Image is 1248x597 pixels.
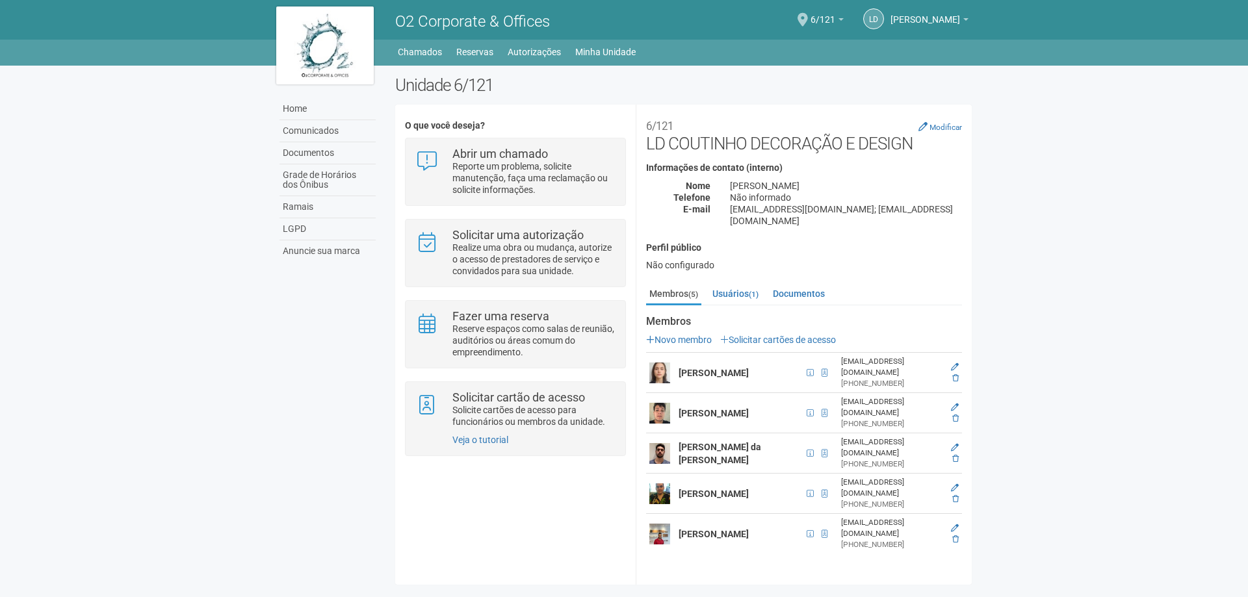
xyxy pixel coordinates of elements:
div: [PHONE_NUMBER] [841,539,939,550]
img: user.png [649,362,670,383]
p: Reserve espaços como salas de reunião, auditórios ou áreas comum do empreendimento. [452,323,616,358]
strong: [PERSON_NAME] [679,408,749,418]
strong: Telefone [673,192,710,203]
a: LGPD [279,218,376,240]
span: LEILA DIONIZIO COUTINHO [890,2,960,25]
img: user.png [649,443,670,464]
a: Documentos [279,142,376,164]
a: Modificar [918,121,962,132]
div: [EMAIL_ADDRESS][DOMAIN_NAME] [841,356,939,378]
img: user.png [649,403,670,424]
a: Solicitar cartão de acesso Solicite cartões de acesso para funcionários ou membros da unidade. [415,392,615,427]
a: Solicitar uma autorização Realize uma obra ou mudança, autorize o acesso de prestadores de serviç... [415,229,615,277]
strong: [PERSON_NAME] [679,489,749,499]
a: Excluir membro [952,535,959,544]
a: Editar membro [951,483,959,492]
a: Solicitar cartões de acesso [720,335,836,345]
div: [PERSON_NAME] [720,180,972,192]
strong: Membros [646,316,962,327]
p: Realize uma obra ou mudança, autorize o acesso de prestadores de serviço e convidados para sua un... [452,242,616,277]
strong: [PERSON_NAME] [679,368,749,378]
a: Documentos [770,284,828,303]
div: Não configurado [646,259,962,271]
a: Ramais [279,196,376,218]
div: [EMAIL_ADDRESS][DOMAIN_NAME] [841,517,939,539]
a: Editar membro [951,443,959,452]
a: Excluir membro [952,494,959,503]
a: Chamados [398,43,442,61]
a: Editar membro [951,524,959,533]
strong: [PERSON_NAME] da [PERSON_NAME] [679,442,761,465]
h4: O que você deseja? [405,121,625,131]
a: Editar membro [951,403,959,412]
div: [EMAIL_ADDRESS][DOMAIN_NAME]; [EMAIL_ADDRESS][DOMAIN_NAME] [720,203,972,227]
a: Abrir um chamado Reporte um problema, solicite manutenção, faça uma reclamação ou solicite inform... [415,148,615,196]
p: Reporte um problema, solicite manutenção, faça uma reclamação ou solicite informações. [452,160,616,196]
strong: Solicitar cartão de acesso [452,390,585,404]
a: Veja o tutorial [452,435,508,445]
div: [EMAIL_ADDRESS][DOMAIN_NAME] [841,437,939,459]
div: [EMAIL_ADDRESS][DOMAIN_NAME] [841,477,939,499]
h2: LD COUTINHO DECORAÇÃO E DESIGN [646,114,962,153]
small: 6/121 [646,120,673,133]
div: [PHONE_NUMBER] [841,499,939,510]
h4: Informações de contato (interno) [646,163,962,173]
a: [PERSON_NAME] [890,16,968,27]
a: Anuncie sua marca [279,240,376,262]
div: [PHONE_NUMBER] [841,459,939,470]
a: Excluir membro [952,374,959,383]
div: [EMAIL_ADDRESS][DOMAIN_NAME] [841,396,939,418]
img: logo.jpg [276,6,374,84]
strong: Abrir um chamado [452,147,548,160]
strong: Nome [686,181,710,191]
img: user.png [649,483,670,504]
a: Excluir membro [952,454,959,463]
a: Comunicados [279,120,376,142]
a: Editar membro [951,362,959,372]
small: Modificar [929,123,962,132]
a: 6/121 [811,16,844,27]
small: (5) [688,290,698,299]
div: [PHONE_NUMBER] [841,418,939,429]
a: Fazer uma reserva Reserve espaços como salas de reunião, auditórios ou áreas comum do empreendime... [415,311,615,358]
strong: Solicitar uma autorização [452,228,584,242]
a: Minha Unidade [575,43,636,61]
div: [PHONE_NUMBER] [841,378,939,389]
img: user.png [649,524,670,544]
h4: Perfil público [646,243,962,253]
a: Membros(5) [646,284,701,305]
a: Grade de Horários dos Ônibus [279,164,376,196]
small: (1) [749,290,759,299]
a: Usuários(1) [709,284,762,303]
p: Solicite cartões de acesso para funcionários ou membros da unidade. [452,404,616,427]
strong: [PERSON_NAME] [679,529,749,539]
strong: E-mail [683,204,710,214]
div: Não informado [720,192,972,203]
strong: Fazer uma reserva [452,309,549,323]
span: 6/121 [811,2,835,25]
span: O2 Corporate & Offices [395,12,550,31]
a: LD [863,8,884,29]
h2: Unidade 6/121 [395,75,972,95]
a: Home [279,98,376,120]
a: Autorizações [508,43,561,61]
a: Novo membro [646,335,712,345]
a: Reservas [456,43,493,61]
a: Excluir membro [952,414,959,423]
